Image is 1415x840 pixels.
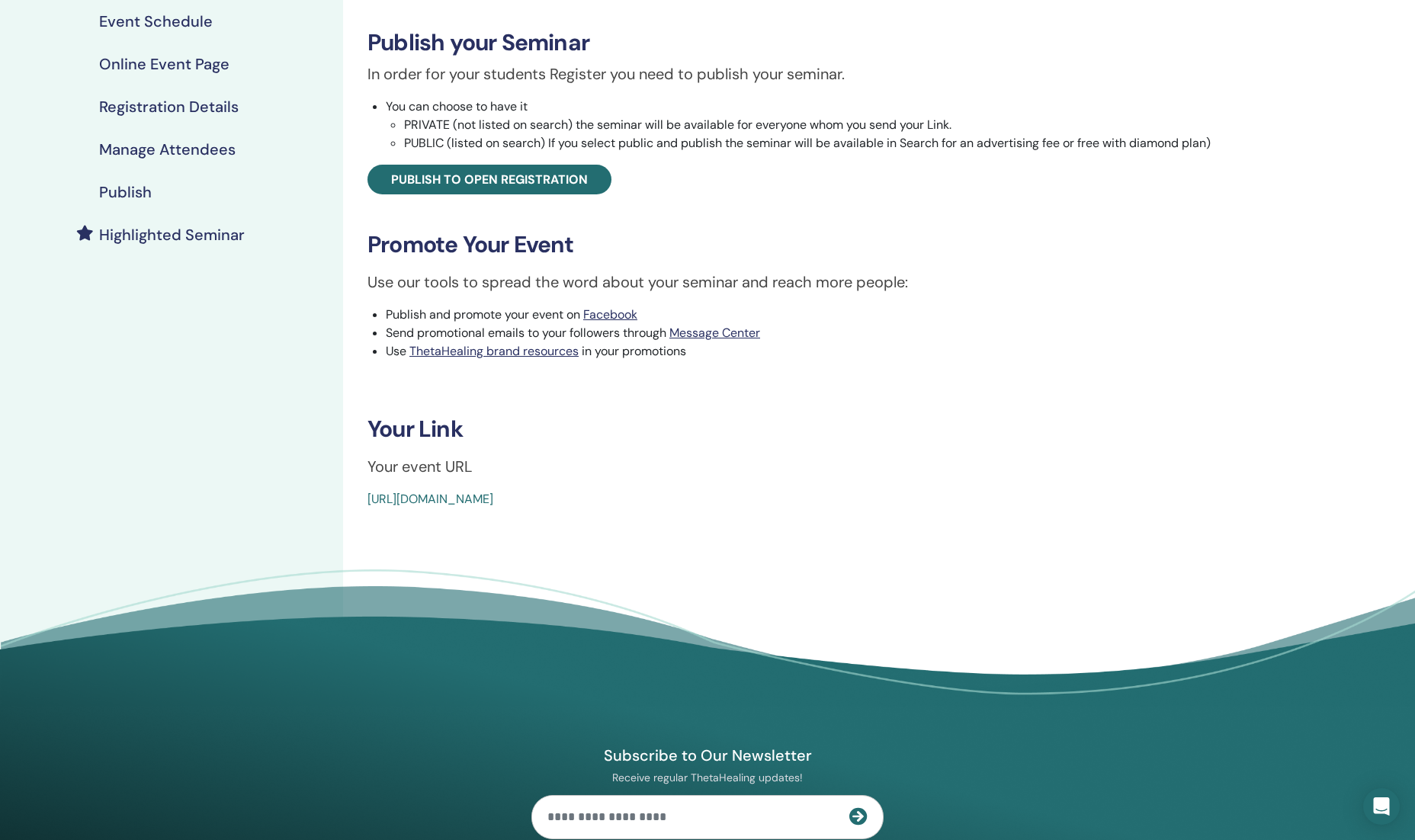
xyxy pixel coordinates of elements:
[367,63,1262,85] p: In order for your students Register you need to publish your seminar.
[386,342,1262,361] li: Use in your promotions
[99,12,213,30] h4: Event Schedule
[367,271,1262,293] p: Use our tools to spread the word about your seminar and reach more people:
[531,745,884,765] h4: Subscribe to Our Newsletter
[367,231,1262,258] h3: Promote Your Event
[367,491,493,507] a: [URL][DOMAIN_NAME]
[367,415,1262,443] h3: Your Link
[386,98,1262,152] li: You can choose to have it
[99,98,239,116] h4: Registration Details
[367,165,611,194] a: Publish to open registration
[1363,788,1400,825] div: Open Intercom Messenger
[99,55,229,73] h4: Online Event Page
[583,306,637,322] a: Facebook
[404,134,1262,152] li: PUBLIC (listed on search) If you select public and publish the seminar will be available in Searc...
[99,183,152,201] h4: Publish
[367,29,1262,56] h3: Publish your Seminar
[669,325,760,341] a: Message Center
[404,116,1262,134] li: PRIVATE (not listed on search) the seminar will be available for everyone whom you send your Link.
[391,172,588,188] span: Publish to open registration
[531,771,884,784] p: Receive regular ThetaHealing updates!
[386,306,1262,324] li: Publish and promote your event on
[409,343,579,359] a: ThetaHealing brand resources
[367,455,1262,478] p: Your event URL
[99,226,245,244] h4: Highlighted Seminar
[99,140,236,159] h4: Manage Attendees
[386,324,1262,342] li: Send promotional emails to your followers through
